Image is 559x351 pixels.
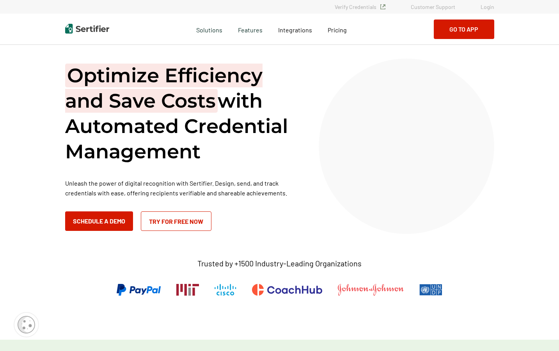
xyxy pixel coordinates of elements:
[65,64,263,113] span: Optimize Efficiency and Save Costs
[252,284,322,296] img: CoachHub
[328,26,347,34] span: Pricing
[196,24,222,34] span: Solutions
[65,178,299,198] p: Unleash the power of digital recognition with Sertifier. Design, send, and track credentials with...
[328,24,347,34] a: Pricing
[141,211,211,231] a: Try for Free Now
[335,4,385,10] a: Verify Credentials
[215,284,236,296] img: Cisco
[411,4,455,10] a: Customer Support
[176,284,199,296] img: Massachusetts Institute of Technology
[65,24,109,34] img: Sertifier | Digital Credentialing Platform
[380,4,385,9] img: Verified
[197,259,362,268] p: Trusted by +1500 Industry-Leading Organizations
[65,63,299,164] h1: with Automated Credential Management
[238,24,263,34] span: Features
[18,316,35,333] img: Cookie Popup Icon
[65,211,133,231] button: Schedule a Demo
[481,4,494,10] a: Login
[278,26,312,34] span: Integrations
[278,24,312,34] a: Integrations
[338,284,403,296] img: Johnson & Johnson
[434,19,494,39] button: Go to App
[419,284,442,296] img: UNDP
[117,284,161,296] img: PayPal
